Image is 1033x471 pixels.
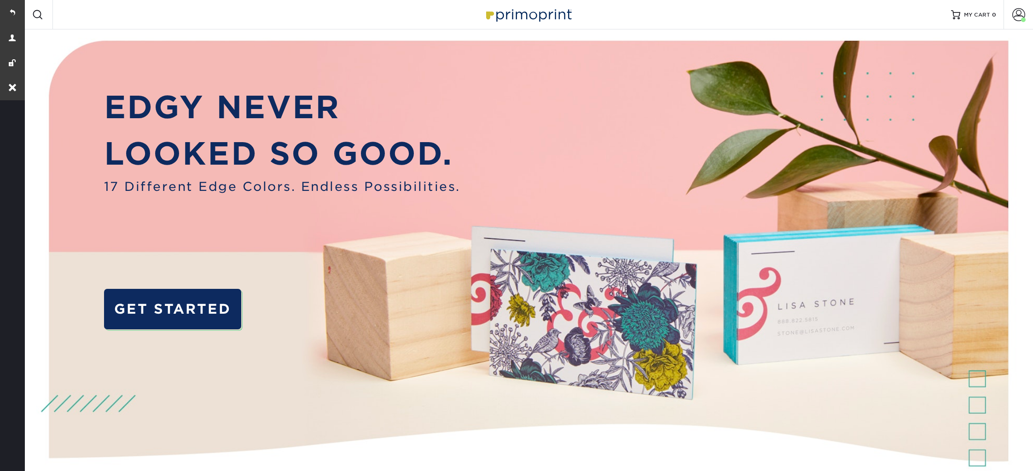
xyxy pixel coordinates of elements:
[964,11,990,19] span: MY CART
[482,5,574,24] img: Primoprint
[104,177,460,195] span: 17 Different Edge Colors. Endless Possibilities.
[104,289,242,330] a: GET STARTED
[104,131,460,177] p: LOOKED SO GOOD.
[992,11,996,18] span: 0
[104,84,460,131] p: EDGY NEVER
